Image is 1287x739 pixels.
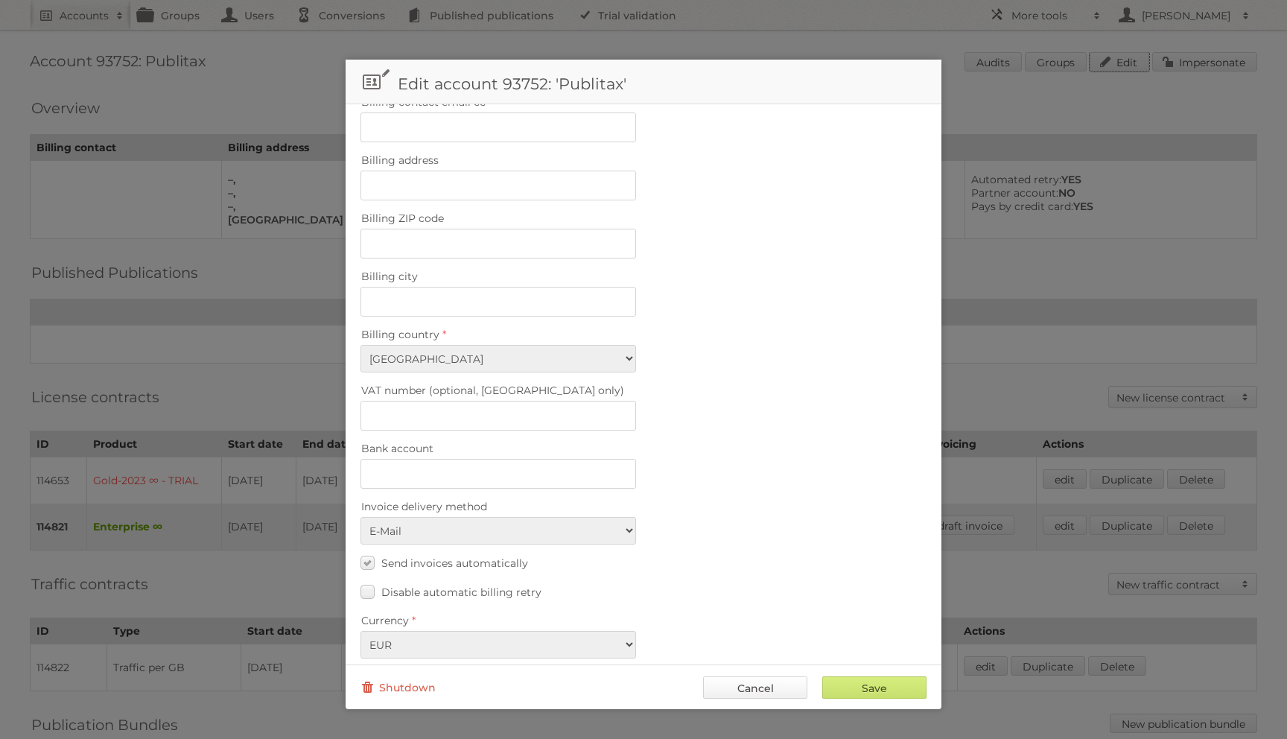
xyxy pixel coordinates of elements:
[822,676,927,699] input: Save
[361,153,439,167] span: Billing address
[381,586,541,599] span: Disable automatic billing retry
[381,556,528,570] span: Send invoices automatically
[703,676,807,699] a: Cancel
[346,60,941,104] h1: Edit account 93752: 'Publitax'
[361,384,624,397] span: VAT number (optional, [GEOGRAPHIC_DATA] only)
[361,442,433,455] span: Bank account
[361,328,439,341] span: Billing country
[361,212,444,225] span: Billing ZIP code
[361,500,487,513] span: Invoice delivery method
[361,614,409,627] span: Currency
[361,270,418,283] span: Billing city
[360,676,436,699] a: Shutdown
